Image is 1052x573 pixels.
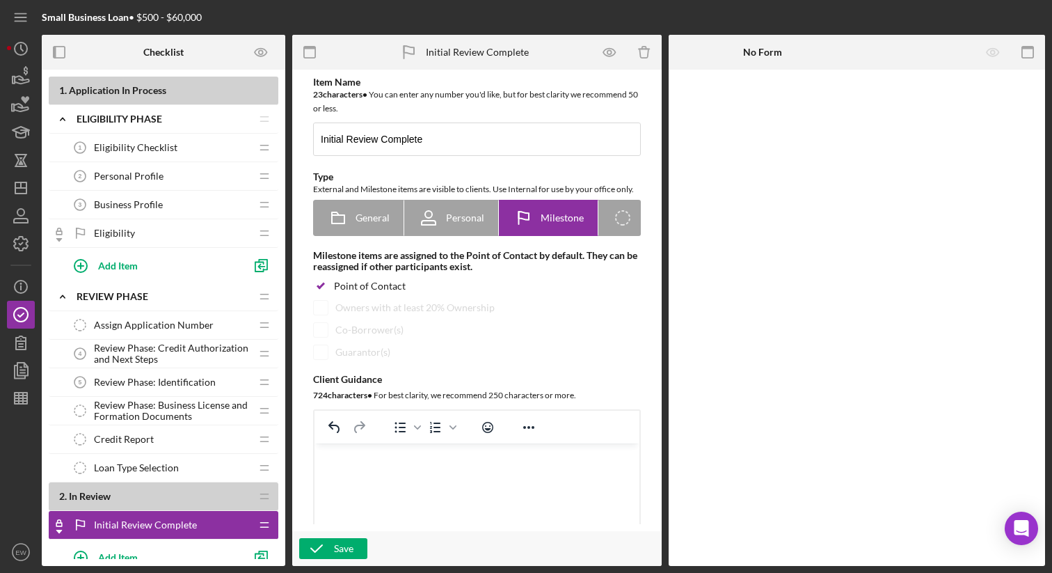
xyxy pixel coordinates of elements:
div: Open Intercom Messenger [1005,512,1038,545]
button: Emojis [476,418,500,437]
span: General [356,212,390,223]
div: Guarantor(s) [335,347,390,358]
div: Initial Review Complete [426,47,529,58]
span: Internal [640,212,674,223]
div: • $500 - $60,000 [42,12,202,23]
button: Redo [347,418,371,437]
div: Numbered list [424,418,459,437]
span: Personal Profile [94,171,164,182]
span: In Review [69,490,111,502]
tspan: 4 [79,350,82,357]
tspan: 3 [79,201,82,208]
div: Bullet list [388,418,423,437]
b: Small Business Loan [42,11,129,23]
div: Add Item [98,252,138,278]
button: Undo [323,418,346,437]
b: Checklist [143,47,184,58]
div: External and Milestone items are visible to clients. Use Internal for use by your office only. [313,182,641,196]
button: Add Item [63,543,244,571]
span: Milestone [541,212,584,223]
div: Client Guidance [313,374,641,385]
span: Eligibility [94,228,135,239]
span: Review Phase: Business License and Formation Documents [94,400,250,422]
tspan: 1 [79,144,82,151]
tspan: 2 [79,173,82,180]
b: No Form [743,47,782,58]
span: Initial Review Complete [94,519,197,531]
button: EW [7,538,35,566]
div: Owners with at least 20% Ownership [335,302,495,313]
div: Eligibility Phase [77,113,250,125]
span: Review Phase: Identification [94,377,216,388]
span: 2 . [59,490,67,502]
div: For best clarity, we recommend 250 characters or more. [313,388,641,402]
div: Milestone items are assigned to the Point of Contact by default. They can be reassigned if other ... [313,250,641,272]
div: Type [313,171,641,182]
span: Application In Process [69,84,166,96]
button: Preview as [246,37,277,68]
span: 1 . [59,84,67,96]
span: Eligibility Checklist [94,142,177,153]
button: Save [299,538,367,559]
button: Reveal or hide additional toolbar items [517,418,541,437]
div: Add Item [98,544,138,570]
button: Add Item [63,251,244,279]
tspan: 5 [79,379,82,386]
div: You can enter any number you'd like, but for best clarity we recommend 50 or less. [313,88,641,116]
span: Personal [446,212,484,223]
div: Point of Contact [334,281,406,292]
div: Item Name [313,77,641,88]
span: Loan Type Selection [94,462,179,473]
span: Business Profile [94,199,163,210]
span: Assign Application Number [94,320,214,331]
div: REVIEW PHASE [77,291,250,302]
div: Co-Borrower(s) [335,324,404,336]
div: Save [334,538,353,559]
span: Review Phase: Credit Authorization and Next Steps [94,343,250,365]
b: 724 character s • [313,390,372,400]
b: 23 character s • [313,89,367,100]
span: Credit Report [94,434,154,445]
text: EW [15,549,26,556]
